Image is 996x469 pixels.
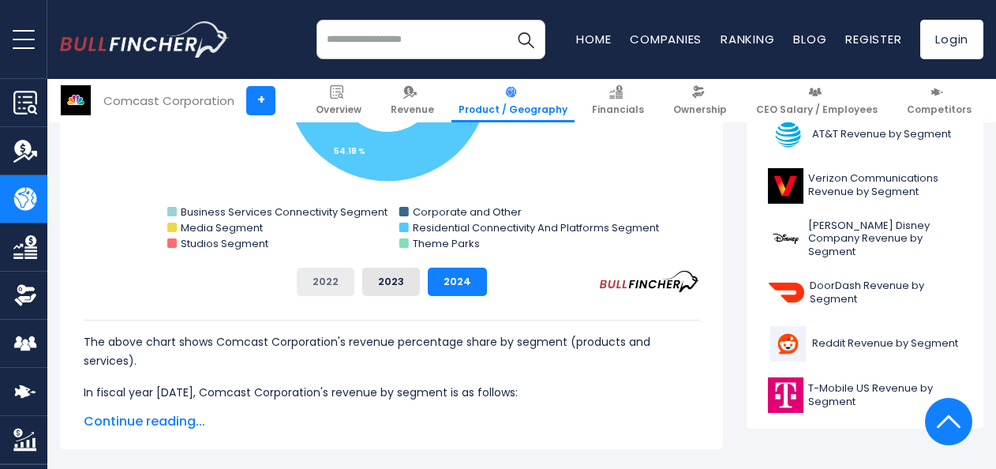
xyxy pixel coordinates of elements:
[60,21,230,58] a: Go to homepage
[181,236,268,251] text: Studios Segment
[451,79,575,122] a: Product / Geography
[812,337,958,351] span: Reddit Revenue by Segment
[413,236,480,251] text: Theme Parks
[576,31,611,47] a: Home
[808,172,962,199] span: Verizon Communications Revenue by Segment
[768,275,805,310] img: DASH logo
[758,113,972,156] a: AT&T Revenue by Segment
[900,79,979,122] a: Competitors
[793,31,826,47] a: Blog
[808,219,962,260] span: [PERSON_NAME] Disney Company Revenue by Segment
[768,221,803,257] img: DIS logo
[181,204,388,219] text: Business Services Connectivity Segment
[60,21,230,58] img: bullfincher logo
[768,377,803,413] img: TMUS logo
[768,117,807,152] img: T logo
[84,412,699,431] span: Continue reading...
[297,268,354,296] button: 2022
[630,31,702,47] a: Companies
[334,145,365,157] tspan: 54.18 %
[768,326,807,362] img: RDDT logo
[585,79,651,122] a: Financials
[391,103,434,116] span: Revenue
[103,92,234,110] div: Comcast Corporation
[758,271,972,314] a: DoorDash Revenue by Segment
[810,280,962,306] span: DoorDash Revenue by Segment
[812,128,951,141] span: AT&T Revenue by Segment
[845,31,901,47] a: Register
[362,268,420,296] button: 2023
[758,216,972,264] a: [PERSON_NAME] Disney Company Revenue by Segment
[13,283,37,307] img: Ownership
[666,79,734,122] a: Ownership
[673,103,727,116] span: Ownership
[808,382,962,409] span: T-Mobile US Revenue by Segment
[920,20,983,59] a: Login
[907,103,972,116] span: Competitors
[758,164,972,208] a: Verizon Communications Revenue by Segment
[413,204,522,219] text: Corporate and Other
[309,79,369,122] a: Overview
[749,79,885,122] a: CEO Salary / Employees
[459,103,567,116] span: Product / Geography
[428,268,487,296] button: 2024
[768,168,803,204] img: VZ logo
[413,220,659,235] text: Residential Connectivity And Platforms Segment
[61,85,91,115] img: CMCSA logo
[758,373,972,417] a: T-Mobile US Revenue by Segment
[316,103,361,116] span: Overview
[721,31,774,47] a: Ranking
[384,79,441,122] a: Revenue
[246,86,275,115] a: +
[181,220,263,235] text: Media Segment
[506,20,545,59] button: Search
[756,103,878,116] span: CEO Salary / Employees
[592,103,644,116] span: Financials
[84,383,699,402] p: In fiscal year [DATE], Comcast Corporation's revenue by segment is as follows:
[84,332,699,370] p: The above chart shows Comcast Corporation's revenue percentage share by segment (products and ser...
[758,322,972,366] a: Reddit Revenue by Segment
